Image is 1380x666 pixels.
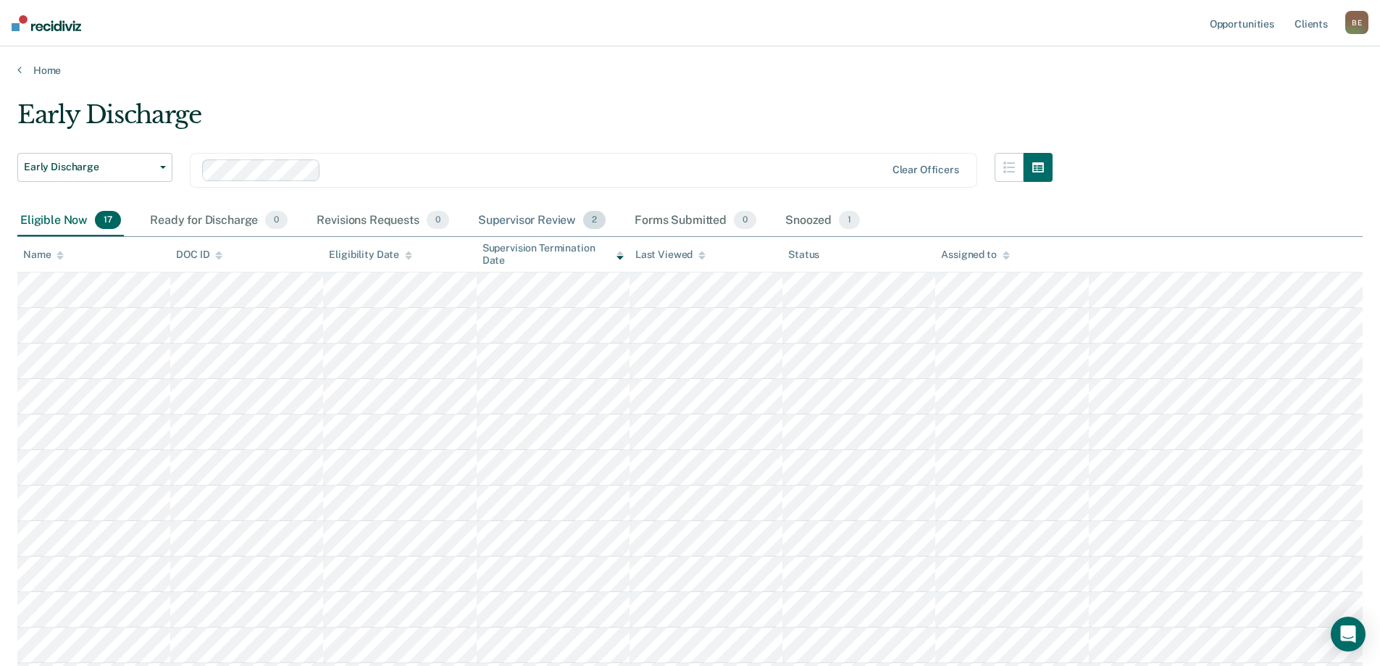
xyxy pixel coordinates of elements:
span: 17 [95,211,121,230]
span: Early Discharge [24,161,154,173]
div: Clear officers [892,164,959,176]
span: 1 [839,211,860,230]
div: DOC ID [176,249,222,261]
span: 2 [583,211,606,230]
span: 0 [734,211,756,230]
div: Supervision Termination Date [482,242,624,267]
div: Eligibility Date [329,249,412,261]
button: BE [1345,11,1368,34]
div: Name [23,249,64,261]
div: Ready for Discharge0 [147,205,290,237]
div: Snoozed1 [782,205,863,237]
div: Last Viewed [635,249,706,261]
div: B E [1345,11,1368,34]
div: Eligible Now17 [17,205,124,237]
a: Home [17,64,1363,77]
span: 0 [265,211,288,230]
div: Supervisor Review2 [475,205,609,237]
button: Early Discharge [17,153,172,182]
div: Open Intercom Messenger [1331,617,1366,652]
div: Assigned to [941,249,1009,261]
div: Revisions Requests0 [314,205,451,237]
div: Forms Submitted0 [632,205,759,237]
img: Recidiviz [12,15,81,31]
div: Early Discharge [17,100,1053,141]
span: 0 [427,211,449,230]
div: Status [788,249,819,261]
